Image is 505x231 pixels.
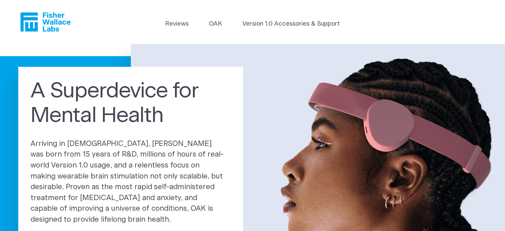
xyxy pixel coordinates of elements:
h1: A Superdevice for Mental Health [31,79,231,128]
p: Arriving in [DEMOGRAPHIC_DATA], [PERSON_NAME] was born from 15 years of R&D, millions of hours of... [31,139,231,225]
a: Reviews [165,19,189,29]
a: OAK [209,19,222,29]
a: Fisher Wallace [20,12,71,32]
a: Version 1.0 Accessories & Support [242,19,340,29]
